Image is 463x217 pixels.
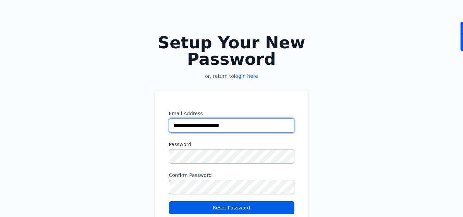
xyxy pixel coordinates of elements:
button: Reset Password [169,201,294,214]
label: Confirm Password [169,172,294,179]
label: Email Address [169,110,294,117]
p: or, return to [155,73,308,80]
a: login here [234,73,258,79]
label: Password [169,141,294,148]
h2: Setup Your New Password [155,34,308,67]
